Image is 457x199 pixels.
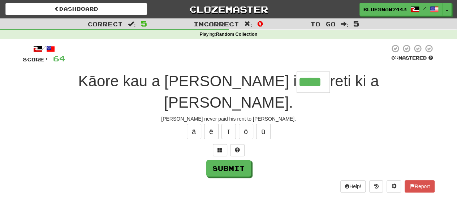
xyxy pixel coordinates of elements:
[391,55,398,61] span: 0 %
[194,20,239,27] span: Incorrect
[204,124,219,139] button: ē
[213,144,227,156] button: Switch sentence to multiple choice alt+p
[141,19,147,28] span: 5
[359,3,443,16] a: BlueSnow7443 /
[23,56,49,62] span: Score:
[23,115,435,122] div: [PERSON_NAME] never paid his rent to [PERSON_NAME].
[340,180,366,192] button: Help!
[158,3,299,16] a: Clozemaster
[244,21,252,27] span: :
[239,124,253,139] button: ō
[423,6,426,11] span: /
[216,32,258,37] strong: Random Collection
[128,21,136,27] span: :
[221,124,236,139] button: ī
[87,20,123,27] span: Correct
[257,19,263,28] span: 0
[340,21,348,27] span: :
[363,6,407,13] span: BlueSnow7443
[53,54,65,63] span: 64
[23,44,65,53] div: /
[390,55,435,61] div: Mastered
[369,180,383,192] button: Round history (alt+y)
[78,73,297,90] span: Kāore kau a [PERSON_NAME] i
[310,20,335,27] span: To go
[230,144,245,156] button: Single letter hint - you only get 1 per sentence and score half the points! alt+h
[187,124,201,139] button: ā
[256,124,271,139] button: ū
[353,19,359,28] span: 5
[5,3,147,15] a: Dashboard
[164,73,379,111] span: reti ki a [PERSON_NAME].
[206,160,251,177] button: Submit
[405,180,434,192] button: Report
